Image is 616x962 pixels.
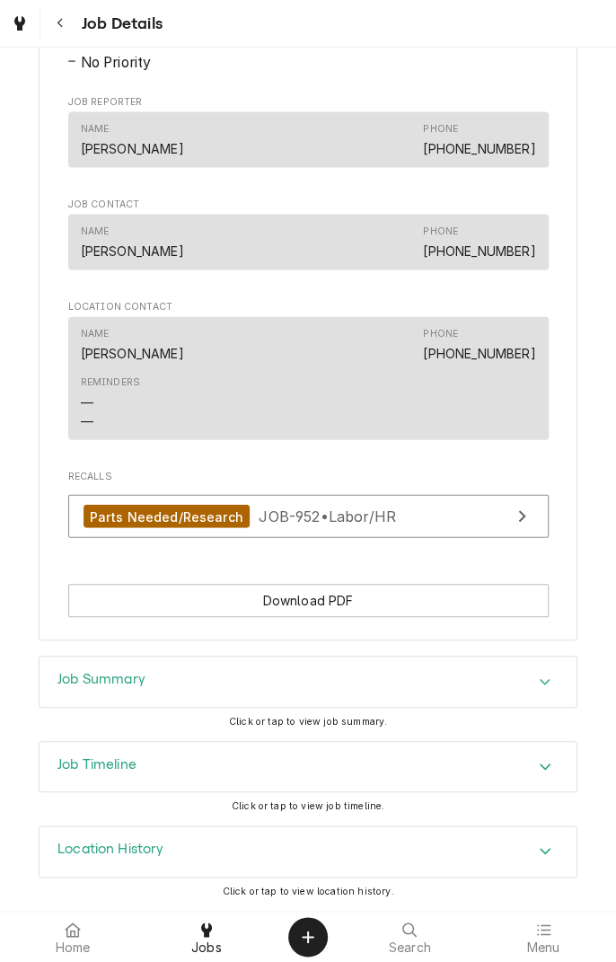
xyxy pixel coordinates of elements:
div: Name [81,326,110,340]
span: Menu [526,940,559,955]
span: Click or tap to view location history. [222,885,393,896]
span: Job Contact [68,197,549,211]
button: Accordion Details Expand Trigger [40,657,576,707]
a: Home [7,915,139,958]
h3: Job Summary [57,671,145,688]
div: Phone [423,121,535,157]
div: Location Contact List [68,316,549,447]
div: Job Contact List [68,214,549,277]
div: Parts Needed/Research [84,504,250,528]
div: Contact [68,111,549,166]
div: Accordion Header [40,657,576,707]
div: Contact [68,214,549,269]
a: [PHONE_NUMBER] [423,345,535,360]
a: [PHONE_NUMBER] [423,140,535,155]
button: Accordion Details Expand Trigger [40,826,576,877]
div: Location Contact [68,299,549,447]
div: Job Reporter [68,94,549,175]
div: Name [81,326,184,362]
a: [PHONE_NUMBER] [423,243,535,258]
div: Job Timeline [39,741,577,793]
div: Phone [423,326,458,340]
div: — [81,393,93,411]
h3: Location History [57,841,164,858]
div: Location History [39,825,577,878]
div: Recalls [68,469,549,546]
div: Accordion Header [40,826,576,877]
div: Name [81,121,184,157]
span: JOB-952 • Labor/HR [259,507,396,525]
a: Menu [478,915,610,958]
a: Go to Jobs [4,7,36,40]
div: Job Contact [68,197,549,278]
span: Job Reporter [68,94,549,109]
div: Phone [423,224,458,238]
a: Jobs [141,915,273,958]
div: Contact [68,316,549,439]
h3: Job Timeline [57,756,136,773]
span: Location Contact [68,299,549,313]
button: Create Object [288,917,328,957]
div: Button Group [68,584,549,617]
div: Name [81,224,184,260]
span: Click or tap to view job timeline. [232,799,384,811]
div: Priority [68,33,549,72]
span: Search [389,940,431,955]
button: Accordion Details Expand Trigger [40,742,576,792]
span: Priority [68,51,549,73]
div: Accordion Header [40,742,576,792]
div: Phone [423,326,535,362]
div: Button Group Row [68,584,549,617]
span: Recalls [68,469,549,483]
div: [PERSON_NAME] [81,138,184,157]
div: — [81,411,93,430]
div: [PERSON_NAME] [81,241,184,260]
span: Click or tap to view job summary. [229,715,387,727]
span: Jobs [191,940,222,955]
div: Name [81,224,110,238]
div: Phone [423,121,458,136]
div: Job Reporter List [68,111,549,174]
div: Reminders [81,375,140,389]
button: Download PDF [68,584,549,617]
div: Phone [423,224,535,260]
span: Home [56,940,91,955]
button: Navigate back [44,7,76,40]
div: No Priority [68,51,549,73]
a: Search [344,915,476,958]
span: Job Details [76,12,163,36]
a: View Job [68,494,549,538]
div: Job Summary [39,656,577,708]
div: Reminders [81,375,140,429]
div: Name [81,121,110,136]
div: [PERSON_NAME] [81,343,184,362]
